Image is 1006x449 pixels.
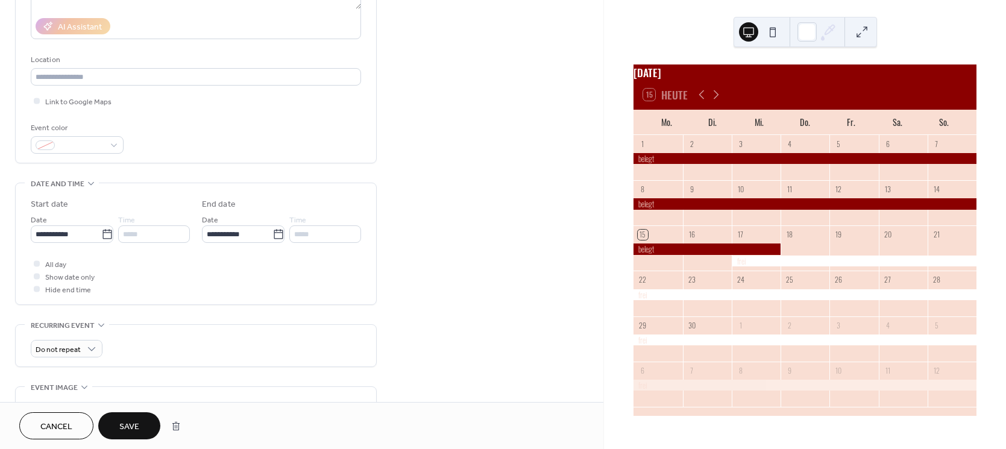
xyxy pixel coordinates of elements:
div: 6 [882,139,893,149]
div: 29 [638,320,648,330]
div: Do. [782,110,828,134]
span: Save [119,421,139,433]
div: So. [920,110,967,134]
div: 2 [687,139,697,149]
div: 7 [687,365,697,375]
div: 28 [931,275,942,285]
div: 5 [834,139,844,149]
div: 5 [931,320,942,330]
div: 3 [834,320,844,330]
div: 23 [687,275,697,285]
div: 21 [931,230,942,240]
div: 26 [834,275,844,285]
span: Date [202,214,218,227]
div: Start date [31,198,68,211]
div: 16 [687,230,697,240]
span: All day [45,259,66,271]
div: 12 [931,365,942,375]
div: 11 [882,365,893,375]
div: 8 [735,365,746,375]
span: Date and time [31,178,84,190]
div: frei [633,380,976,391]
div: End date [202,198,236,211]
div: 12 [834,184,844,195]
div: frei [633,334,976,345]
div: 11 [785,184,795,195]
span: Link to Google Maps [45,96,112,108]
div: 22 [638,275,648,285]
div: belegt [633,243,781,254]
div: 2 [785,320,795,330]
div: Event color [31,122,121,134]
span: Cancel [40,421,72,433]
div: 15 [638,230,648,240]
div: Sa. [875,110,921,134]
div: 19 [834,230,844,240]
div: belegt [633,198,976,209]
div: 10 [834,365,844,375]
div: 13 [882,184,893,195]
div: 24 [735,275,746,285]
button: Save [98,412,160,439]
div: 8 [638,184,648,195]
div: 14 [931,184,942,195]
div: frei [732,256,976,266]
div: 4 [882,320,893,330]
div: 1 [638,139,648,149]
button: Cancel [19,412,93,439]
span: Hide end time [45,284,91,297]
div: 17 [735,230,746,240]
div: Location [31,54,359,66]
div: [DATE] [633,64,976,80]
div: 6 [638,365,648,375]
span: Event image [31,381,78,394]
span: Do not repeat [36,343,81,357]
div: Mo. [643,110,690,134]
div: Fr. [828,110,875,134]
div: 30 [687,320,697,330]
div: 18 [785,230,795,240]
div: Mi. [736,110,782,134]
div: Di. [690,110,736,134]
div: 1 [735,320,746,330]
span: Date [31,214,47,227]
div: belegt [633,153,976,164]
span: Recurring event [31,319,95,332]
div: 10 [735,184,746,195]
div: 25 [785,275,795,285]
span: Time [118,214,135,227]
div: 4 [785,139,795,149]
div: frei [633,289,976,300]
div: 3 [735,139,746,149]
div: 27 [882,275,893,285]
div: 7 [931,139,942,149]
div: 9 [785,365,795,375]
span: Show date only [45,271,95,284]
div: 20 [882,230,893,240]
span: Time [289,214,306,227]
div: 9 [687,184,697,195]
